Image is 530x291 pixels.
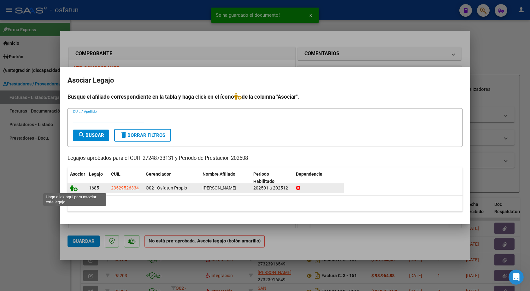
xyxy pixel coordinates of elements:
[78,131,85,139] mat-icon: search
[70,172,85,177] span: Asociar
[114,129,171,142] button: Borrar Filtros
[111,185,139,190] span: 23529526334
[120,132,165,138] span: Borrar Filtros
[89,185,99,190] span: 1685
[203,172,235,177] span: Nombre Afiliado
[68,154,462,162] p: Legajos aprobados para el CUIT 27248733131 y Período de Prestación 202508
[200,167,251,188] datatable-header-cell: Nombre Afiliado
[253,184,291,192] div: 202501 a 202512
[293,167,344,188] datatable-header-cell: Dependencia
[143,167,200,188] datatable-header-cell: Gerenciador
[86,167,109,188] datatable-header-cell: Legajo
[68,93,462,101] h4: Busque el afiliado correspondiente en la tabla y haga click en el ícono de la columna "Asociar".
[68,74,462,86] h2: Asociar Legajo
[509,270,524,285] iframe: Intercom live chat
[146,172,171,177] span: Gerenciador
[89,172,103,177] span: Legajo
[68,196,462,212] div: 1 registros
[78,132,104,138] span: Buscar
[109,167,143,188] datatable-header-cell: CUIL
[253,172,274,184] span: Periodo Habilitado
[73,130,109,141] button: Buscar
[146,185,187,190] span: O02 - Osfatun Propio
[203,185,236,190] span: SOSA ISABELLA SOFIA
[68,167,86,188] datatable-header-cell: Asociar
[120,131,127,139] mat-icon: delete
[296,172,322,177] span: Dependencia
[251,167,293,188] datatable-header-cell: Periodo Habilitado
[111,172,121,177] span: CUIL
